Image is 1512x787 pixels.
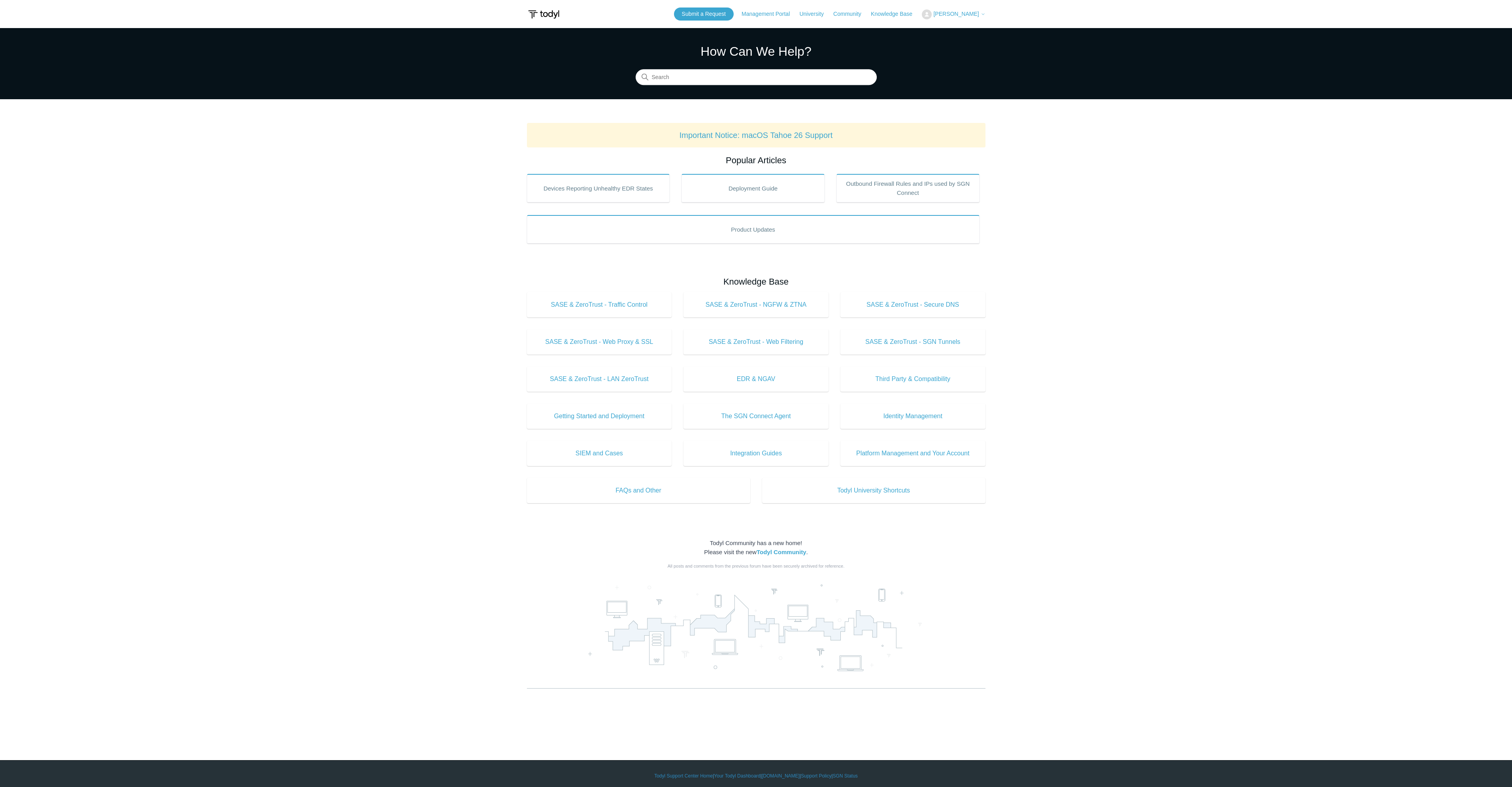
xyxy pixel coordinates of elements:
[695,337,817,347] span: SASE & ZeroTrust - Web Filtering
[695,411,817,421] span: The SGN Connect Agent
[527,7,561,22] img: Todyl Support Center Help Center home page
[840,292,985,317] a: SASE & ZeroTrust - Secure DNS
[683,441,829,466] a: Integration Guides
[539,486,738,495] span: FAQs and Other
[871,10,920,18] a: Knowledge Base
[695,449,817,458] span: Integration Guides
[527,215,980,243] a: Product Updates
[527,329,672,355] a: SASE & ZeroTrust - Web Proxy & SSL
[680,131,833,140] a: Important Notice: macOS Tahoe 26 Support
[527,366,672,392] a: SASE & ZeroTrust - LAN ZeroTrust
[539,337,660,347] span: SASE & ZeroTrust - Web Proxy & SSL
[799,10,831,18] a: University
[840,404,985,429] a: Identity Management
[695,374,817,384] span: EDR & NGAV
[654,772,713,779] a: Todyl Support Center Home
[852,337,974,347] span: SASE & ZeroTrust - SGN Tunnels
[539,300,660,310] span: SASE & ZeroTrust - Traffic Control
[774,486,974,495] span: Todyl University Shortcuts
[833,10,869,18] a: Community
[852,374,974,384] span: Third Party & Compatibility
[762,772,800,779] a: [DOMAIN_NAME]
[840,366,985,392] a: Third Party & Compatibility
[674,8,734,21] a: Submit a Request
[836,174,980,202] a: Outbound Firewall Rules and IPs used by SGN Connect
[527,772,985,779] div: | | | |
[762,478,985,503] a: Todyl University Shortcuts
[527,441,672,466] a: SIEM and Cases
[801,772,831,779] a: Support Policy
[757,549,806,555] a: Todyl Community
[539,374,660,384] span: SASE & ZeroTrust - LAN ZeroTrust
[922,9,985,19] button: [PERSON_NAME]
[852,300,974,310] span: SASE & ZeroTrust - Secure DNS
[539,449,660,458] span: SIEM and Cases
[539,411,660,421] span: Getting Started and Deployment
[683,366,829,392] a: EDR & NGAV
[714,772,760,779] a: Your Todyl Dashboard
[933,11,979,17] span: [PERSON_NAME]
[527,563,985,570] div: All posts and comments from the previous forum have been securely archived for reference.
[527,404,672,429] a: Getting Started and Deployment
[840,329,985,355] a: SASE & ZeroTrust - SGN Tunnels
[833,772,858,779] a: SGN Status
[742,10,798,18] a: Management Portal
[527,275,985,288] h2: Knowledge Base
[681,174,825,202] a: Deployment Guide
[636,42,877,61] h1: How Can We Help?
[683,292,829,317] a: SASE & ZeroTrust - NGFW & ZTNA
[636,70,877,85] input: Search
[527,292,672,317] a: SASE & ZeroTrust - Traffic Control
[683,404,829,429] a: The SGN Connect Agent
[683,329,829,355] a: SASE & ZeroTrust - Web Filtering
[840,441,985,466] a: Platform Management and Your Account
[527,478,750,503] a: FAQs and Other
[527,154,985,167] h2: Popular Articles
[527,539,985,557] div: Todyl Community has a new home! Please visit the new .
[852,411,974,421] span: Identity Management
[695,300,817,310] span: SASE & ZeroTrust - NGFW & ZTNA
[527,174,670,202] a: Devices Reporting Unhealthy EDR States
[852,449,974,458] span: Platform Management and Your Account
